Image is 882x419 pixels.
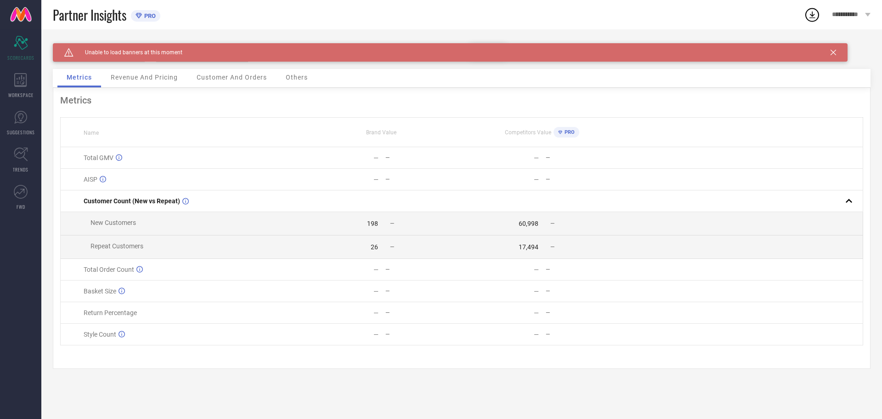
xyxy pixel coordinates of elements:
div: — [373,331,379,338]
div: — [385,331,461,338]
span: Brand Value [366,129,396,136]
span: Customer Count (New vs Repeat) [84,197,180,205]
span: Basket Size [84,287,116,295]
span: SCORECARDS [7,54,34,61]
div: — [546,266,622,273]
div: — [385,288,461,294]
div: — [373,287,379,295]
div: — [534,331,539,338]
span: Competitors Value [505,129,551,136]
div: — [546,288,622,294]
span: Others [286,74,308,81]
div: — [534,266,539,273]
div: — [546,331,622,338]
span: AISP [84,176,97,183]
span: — [390,244,394,250]
span: — [550,220,554,227]
div: — [546,310,622,316]
span: PRO [562,129,575,135]
div: Open download list [804,6,820,23]
div: 198 [367,220,378,227]
div: Brand [53,43,145,50]
span: FWD [17,203,25,210]
div: — [385,310,461,316]
div: — [534,309,539,316]
span: Repeat Customers [90,242,143,250]
div: 60,998 [519,220,538,227]
div: — [373,176,379,183]
span: New Customers [90,219,136,226]
span: Revenue And Pricing [111,74,178,81]
div: 17,494 [519,243,538,251]
div: — [534,154,539,161]
span: Style Count [84,331,116,338]
span: — [390,220,394,227]
div: — [534,287,539,295]
span: Total GMV [84,154,113,161]
div: — [373,309,379,316]
span: PRO [142,12,156,19]
span: WORKSPACE [8,92,34,98]
div: — [373,154,379,161]
span: Unable to load banners at this moment [73,49,182,56]
span: TRENDS [13,166,28,173]
span: Name [84,130,99,136]
div: — [534,176,539,183]
div: 26 [371,243,378,251]
span: — [550,244,554,250]
span: Total Order Count [84,266,134,273]
div: Metrics [60,95,863,106]
div: — [546,155,622,161]
span: Return Percentage [84,309,137,316]
span: Customer And Orders [197,74,267,81]
div: — [385,155,461,161]
div: — [385,176,461,183]
span: SUGGESTIONS [7,129,35,136]
div: — [385,266,461,273]
span: Metrics [67,74,92,81]
span: Partner Insights [53,6,126,24]
div: — [546,176,622,183]
div: — [373,266,379,273]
